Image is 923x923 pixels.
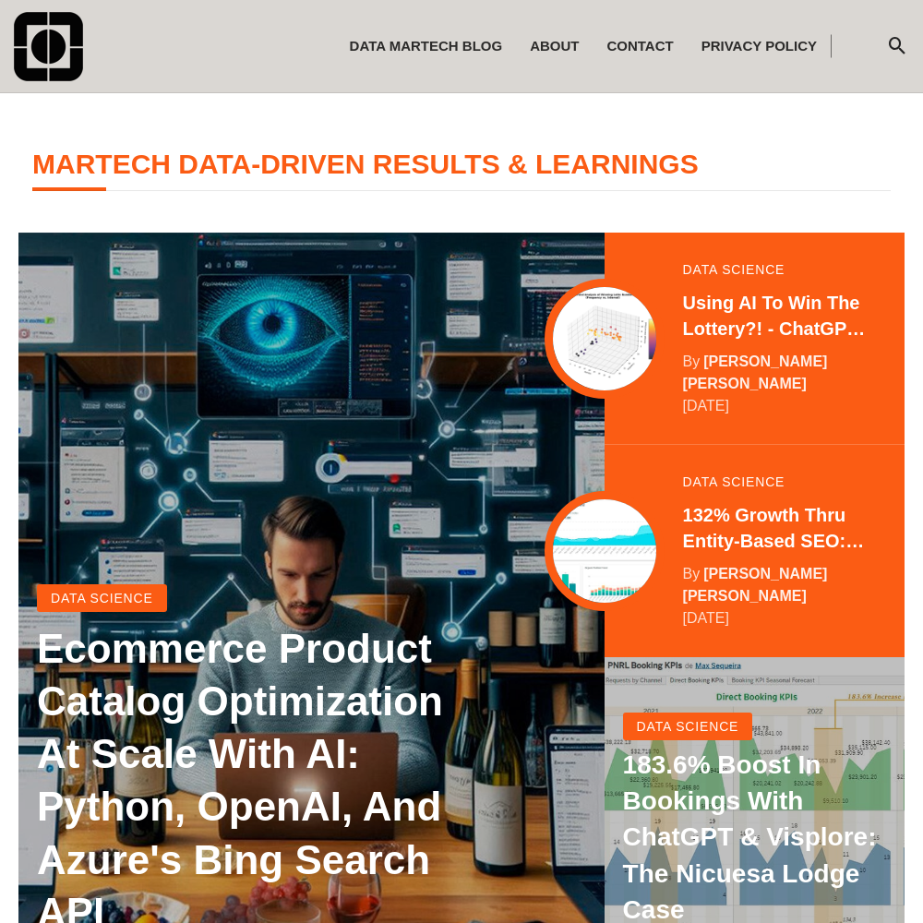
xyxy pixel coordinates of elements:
a: [PERSON_NAME] [PERSON_NAME] [683,354,828,391]
span: by [683,566,701,581]
a: Using AI to Win the Lottery?! - ChatGPT for Informed, Adaptable Decision-Making [683,290,868,342]
iframe: Chat Widget [831,834,923,923]
a: data science [683,263,785,276]
a: 132% Growth thru Entity-Based SEO: [DOMAIN_NAME]'s Data-Driven SEO Audit & Optimization Plan [683,502,868,554]
a: data science [683,475,785,488]
h4: MarTech Data-Driven Results & Learnings [32,149,891,191]
span: by [683,354,701,369]
a: data science [623,713,753,740]
a: [PERSON_NAME] [PERSON_NAME] [683,566,828,604]
time: May 25 2024 [683,607,729,629]
a: data science [37,584,167,612]
img: comando-590 [14,12,83,81]
time: August 29 2024 [683,395,729,417]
